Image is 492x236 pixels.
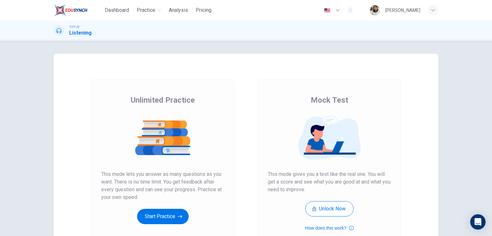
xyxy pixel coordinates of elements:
button: Start Practice [137,209,189,224]
button: Unlock Now [305,201,354,216]
span: Analysis [169,6,188,14]
span: Pricing [196,6,211,14]
button: How does this work? [305,224,353,232]
span: Unlimited Practice [131,95,195,105]
div: [PERSON_NAME] [385,6,420,14]
button: Dashboard [102,4,132,16]
a: EduSynch logo [54,4,102,17]
span: This mode gives you a test like the real one. You will get a score and see what you are good at a... [268,170,391,193]
div: Open Intercom Messenger [470,214,486,230]
button: Pricing [193,4,214,16]
button: Analysis [166,4,191,16]
span: This mode lets you answer as many questions as you want. There is no time limit. You get feedback... [101,170,224,201]
img: EduSynch logo [54,4,87,17]
span: TOEFL® [69,25,79,29]
span: Practice [137,6,155,14]
img: Profile picture [370,5,380,15]
h1: Listening [69,29,92,37]
img: en [323,8,331,13]
span: Dashboard [105,6,129,14]
span: Mock Test [311,95,348,105]
button: Practice [134,4,164,16]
